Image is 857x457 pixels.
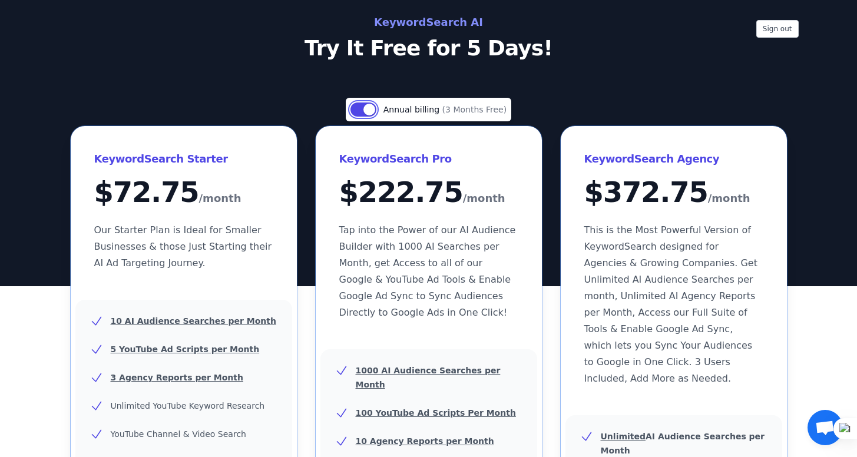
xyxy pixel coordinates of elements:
h2: KeywordSearch AI [165,13,693,32]
h3: KeywordSearch Pro [339,150,518,168]
span: /month [463,189,505,208]
span: /month [199,189,241,208]
u: 10 AI Audience Searches per Month [111,316,276,326]
div: $ 372.75 [584,178,763,208]
div: $ 72.75 [94,178,273,208]
u: 5 YouTube Ad Scripts per Month [111,345,260,354]
h3: KeywordSearch Agency [584,150,763,168]
p: Try It Free for 5 Days! [165,37,693,60]
span: YouTube Channel & Video Search [111,429,246,439]
span: Tap into the Power of our AI Audience Builder with 1000 AI Searches per Month, get Access to all ... [339,224,516,318]
u: 3 Agency Reports per Month [111,373,243,382]
u: 10 Agency Reports per Month [356,436,494,446]
u: 1000 AI Audience Searches per Month [356,366,501,389]
span: /month [708,189,750,208]
span: Annual billing [383,105,442,114]
span: Our Starter Plan is Ideal for Smaller Businesses & those Just Starting their AI Ad Targeting Jour... [94,224,272,269]
button: Sign out [756,20,799,38]
u: 100 YouTube Ad Scripts Per Month [356,408,516,418]
b: AI Audience Searches per Month [601,432,765,455]
div: $ 222.75 [339,178,518,208]
u: Unlimited [601,432,646,441]
span: (3 Months Free) [442,105,507,114]
span: Unlimited YouTube Keyword Research [111,401,265,410]
a: Open chat [808,410,843,445]
span: This is the Most Powerful Version of KeywordSearch designed for Agencies & Growing Companies. Get... [584,224,757,384]
h3: KeywordSearch Starter [94,150,273,168]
